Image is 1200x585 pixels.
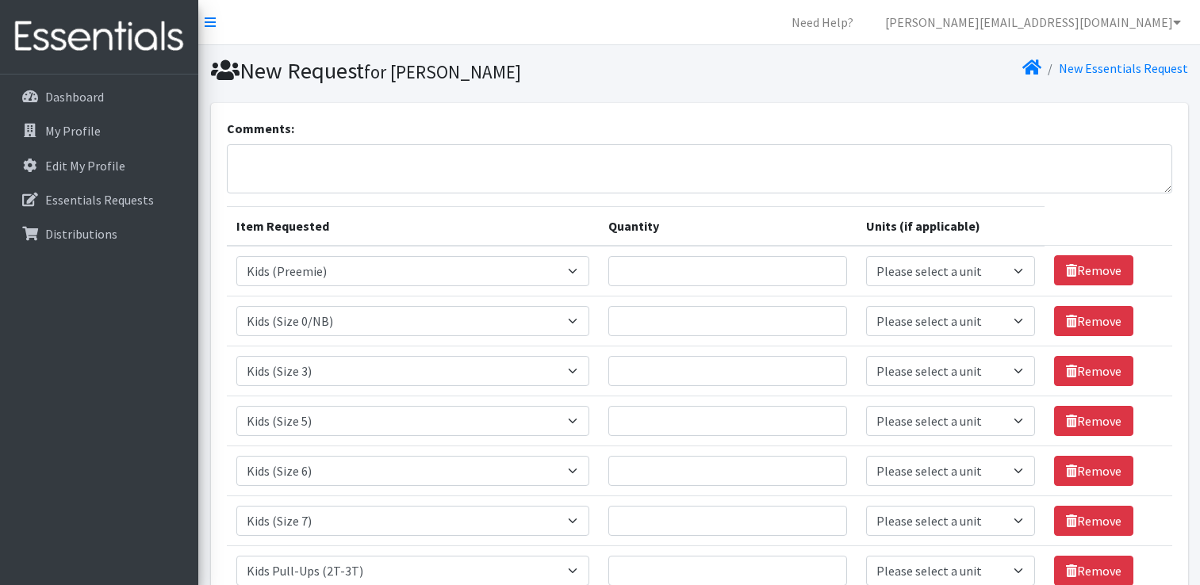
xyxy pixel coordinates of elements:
[227,206,600,246] th: Item Requested
[872,6,1194,38] a: [PERSON_NAME][EMAIL_ADDRESS][DOMAIN_NAME]
[1054,406,1133,436] a: Remove
[6,184,192,216] a: Essentials Requests
[45,123,101,139] p: My Profile
[45,89,104,105] p: Dashboard
[45,226,117,242] p: Distributions
[6,150,192,182] a: Edit My Profile
[857,206,1045,246] th: Units (if applicable)
[211,57,694,85] h1: New Request
[6,10,192,63] img: HumanEssentials
[1054,356,1133,386] a: Remove
[6,81,192,113] a: Dashboard
[1054,306,1133,336] a: Remove
[599,206,857,246] th: Quantity
[6,218,192,250] a: Distributions
[1054,255,1133,285] a: Remove
[227,119,294,138] label: Comments:
[45,192,154,208] p: Essentials Requests
[45,158,125,174] p: Edit My Profile
[364,60,521,83] small: for [PERSON_NAME]
[1059,60,1188,76] a: New Essentials Request
[1054,456,1133,486] a: Remove
[779,6,866,38] a: Need Help?
[6,115,192,147] a: My Profile
[1054,506,1133,536] a: Remove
